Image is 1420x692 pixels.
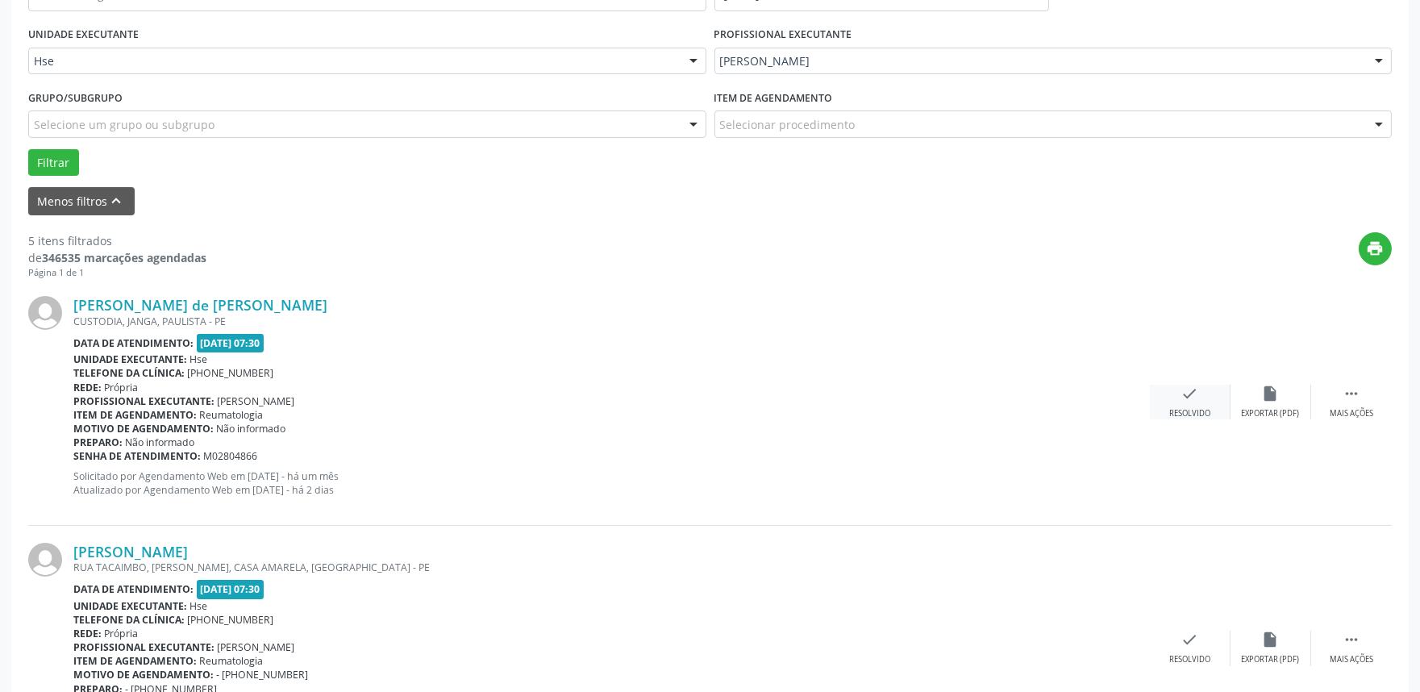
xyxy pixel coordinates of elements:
div: 5 itens filtrados [28,232,206,249]
span: Hse [34,53,673,69]
b: Motivo de agendamento: [73,668,214,682]
b: Unidade executante: [73,599,187,613]
span: Selecionar procedimento [720,116,856,133]
span: Própria [105,627,139,640]
b: Rede: [73,627,102,640]
div: Resolvido [1169,408,1210,419]
p: Solicitado por Agendamento Web em [DATE] - há um mês Atualizado por Agendamento Web em [DATE] - h... [73,469,1150,497]
span: [DATE] 07:30 [197,334,264,352]
img: img [28,543,62,577]
span: [PERSON_NAME] [218,640,295,654]
span: [DATE] 07:30 [197,580,264,598]
span: [PHONE_NUMBER] [188,613,274,627]
span: [PERSON_NAME] [720,53,1360,69]
span: Hse [190,599,208,613]
span: Reumatologia [200,408,264,422]
b: Data de atendimento: [73,582,194,596]
div: Resolvido [1169,654,1210,665]
i: keyboard_arrow_up [108,192,126,210]
span: Não informado [126,436,195,449]
b: Rede: [73,381,102,394]
i:  [1343,385,1360,402]
b: Motivo de agendamento: [73,422,214,436]
div: de [28,249,206,266]
div: Mais ações [1330,654,1373,665]
strong: 346535 marcações agendadas [42,250,206,265]
i: insert_drive_file [1262,385,1280,402]
b: Data de atendimento: [73,336,194,350]
span: [PHONE_NUMBER] [188,366,274,380]
span: [PERSON_NAME] [218,394,295,408]
i: check [1181,385,1199,402]
span: Não informado [217,422,286,436]
label: PROFISSIONAL EXECUTANTE [714,23,852,48]
span: Própria [105,381,139,394]
span: M02804866 [204,449,258,463]
label: Item de agendamento [714,85,833,110]
button: print [1359,232,1392,265]
span: Hse [190,352,208,366]
i: check [1181,631,1199,648]
span: - [PHONE_NUMBER] [217,668,309,682]
img: img [28,296,62,330]
label: UNIDADE EXECUTANTE [28,23,139,48]
a: [PERSON_NAME] [73,543,188,561]
b: Preparo: [73,436,123,449]
button: Menos filtroskeyboard_arrow_up [28,187,135,215]
div: Exportar (PDF) [1242,408,1300,419]
button: Filtrar [28,149,79,177]
a: [PERSON_NAME] de [PERSON_NAME] [73,296,327,314]
div: Exportar (PDF) [1242,654,1300,665]
i: print [1367,240,1385,257]
span: Reumatologia [200,654,264,668]
b: Telefone da clínica: [73,366,185,380]
div: Mais ações [1330,408,1373,419]
b: Item de agendamento: [73,408,197,422]
i: insert_drive_file [1262,631,1280,648]
div: RUA TACAIMBO, [PERSON_NAME], CASA AMARELA, [GEOGRAPHIC_DATA] - PE [73,561,1150,574]
b: Unidade executante: [73,352,187,366]
b: Telefone da clínica: [73,613,185,627]
div: CUSTODIA, JANGA, PAULISTA - PE [73,315,1150,328]
div: Página 1 de 1 [28,266,206,280]
i:  [1343,631,1360,648]
label: Grupo/Subgrupo [28,85,123,110]
b: Senha de atendimento: [73,449,201,463]
b: Profissional executante: [73,640,214,654]
b: Item de agendamento: [73,654,197,668]
b: Profissional executante: [73,394,214,408]
span: Selecione um grupo ou subgrupo [34,116,214,133]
